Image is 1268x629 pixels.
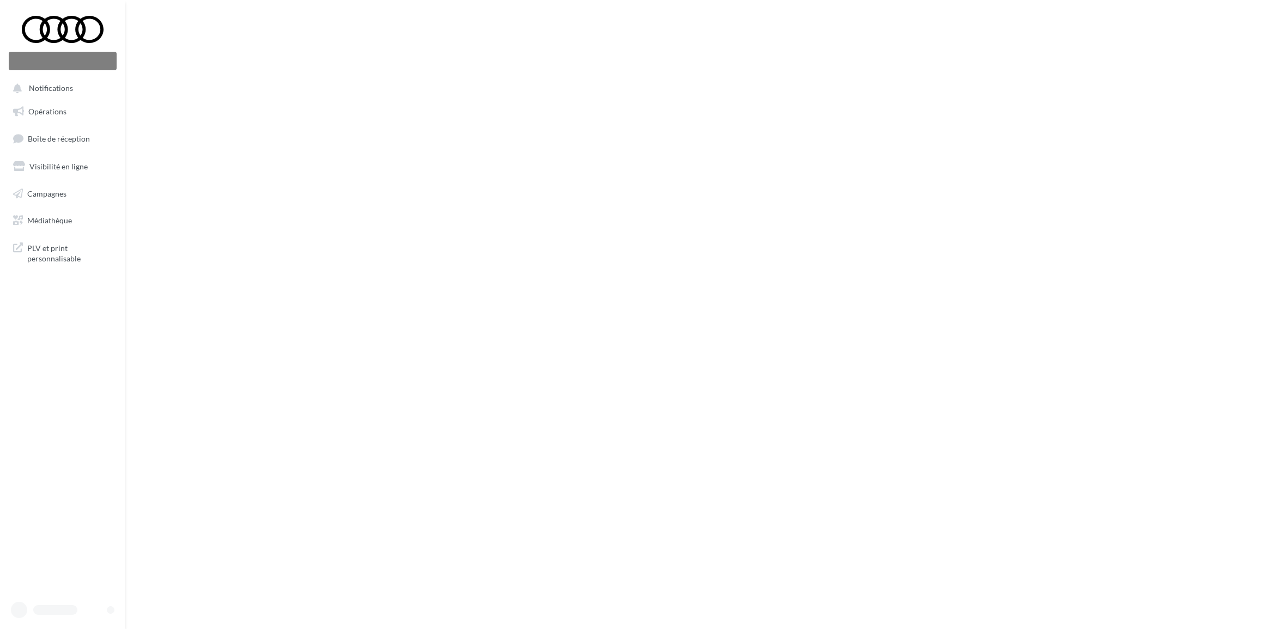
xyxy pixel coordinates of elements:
a: Campagnes [7,182,119,205]
a: Visibilité en ligne [7,155,119,178]
span: Notifications [29,84,73,93]
span: Boîte de réception [28,134,90,143]
span: Opérations [28,107,66,116]
a: Médiathèque [7,209,119,232]
span: Campagnes [27,188,66,198]
span: Médiathèque [27,216,72,225]
a: PLV et print personnalisable [7,236,119,268]
a: Boîte de réception [7,127,119,150]
span: PLV et print personnalisable [27,241,112,264]
div: Nouvelle campagne [9,52,117,70]
span: Visibilité en ligne [29,162,88,171]
a: Opérations [7,100,119,123]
